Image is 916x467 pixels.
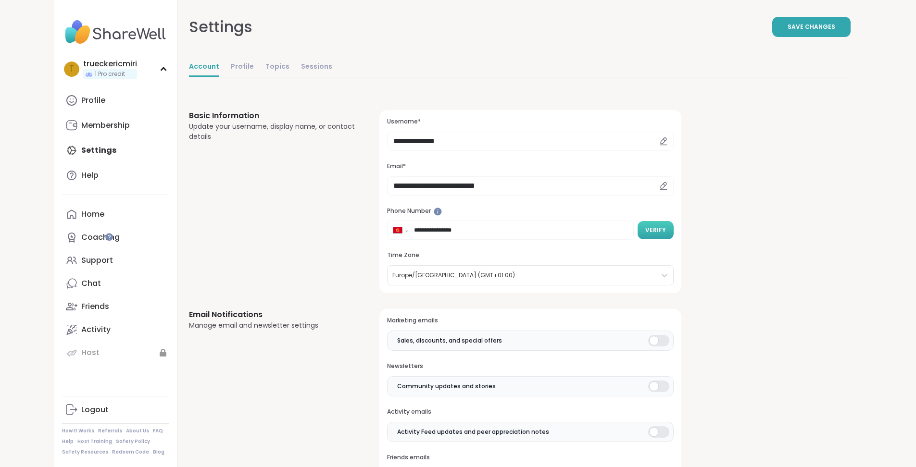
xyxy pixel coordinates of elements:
a: Redeem Code [112,449,149,455]
div: Profile [81,95,105,106]
h3: Email Notifications [189,309,357,320]
span: Sales, discounts, and special offers [397,336,502,345]
span: 1 Pro credit [95,70,125,78]
div: Logout [81,405,109,415]
a: Host [62,341,169,364]
a: Profile [231,58,254,77]
span: Community updates and stories [397,382,496,391]
div: Friends [81,301,109,312]
iframe: Spotlight [434,208,442,216]
div: Host [81,347,100,358]
button: Save Changes [772,17,851,37]
h3: Email* [387,162,673,171]
h3: Friends emails [387,454,673,462]
div: trueckericmiri [83,59,137,69]
a: Help [62,438,74,445]
div: Settings [189,15,252,38]
img: ShareWell Nav Logo [62,15,169,49]
h3: Time Zone [387,251,673,259]
a: Host Training [77,438,112,445]
h3: Newsletters [387,362,673,370]
button: Verify [638,221,674,239]
a: Friends [62,295,169,318]
a: Safety Resources [62,449,108,455]
h3: Phone Number [387,207,673,215]
a: Logout [62,398,169,421]
h3: Basic Information [189,110,357,122]
a: Topics [265,58,289,77]
div: Manage email and newsletter settings [189,320,357,331]
div: Support [81,255,113,266]
h3: Activity emails [387,408,673,416]
a: Account [189,58,219,77]
a: Safety Policy [116,438,150,445]
div: Activity [81,324,111,335]
a: About Us [126,428,149,434]
span: Activity Feed updates and peer appreciation notes [397,428,549,436]
a: Help [62,164,169,187]
div: Membership [81,120,130,131]
iframe: Spotlight [105,233,113,241]
div: Help [81,170,99,181]
span: t [69,63,74,75]
div: Chat [81,278,101,289]
div: Home [81,209,104,220]
h3: Username* [387,118,673,126]
a: Chat [62,272,169,295]
div: Coaching [81,232,120,243]
a: Activity [62,318,169,341]
span: Verify [645,226,666,234]
a: Membership [62,114,169,137]
a: How It Works [62,428,94,434]
a: Referrals [98,428,122,434]
a: FAQ [153,428,163,434]
span: Save Changes [788,23,835,31]
a: Blog [153,449,164,455]
a: Home [62,203,169,226]
div: Update your username, display name, or contact details [189,122,357,142]
a: Coaching [62,226,169,249]
h3: Marketing emails [387,317,673,325]
a: Profile [62,89,169,112]
a: Support [62,249,169,272]
a: Sessions [301,58,332,77]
